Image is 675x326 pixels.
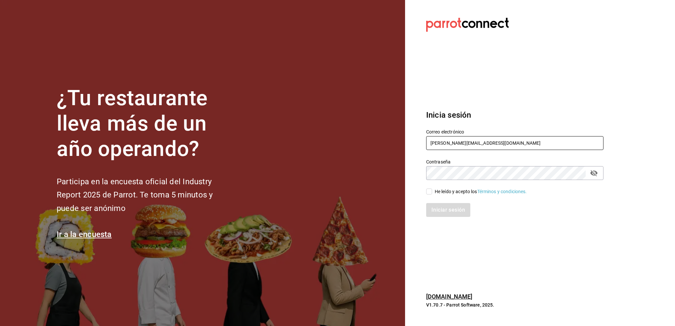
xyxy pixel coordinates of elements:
a: [DOMAIN_NAME] [426,293,473,300]
h2: Participa en la encuesta oficial del Industry Report 2025 de Parrot. Te toma 5 minutos y puede se... [57,175,235,215]
p: V1.70.7 - Parrot Software, 2025. [426,302,603,308]
input: Ingresa tu correo electrónico [426,136,603,150]
label: Correo electrónico [426,130,603,134]
h3: Inicia sesión [426,109,603,121]
label: Contraseña [426,160,603,164]
button: passwordField [588,167,600,179]
a: Ir a la encuesta [57,230,112,239]
div: He leído y acepto los [435,188,527,195]
h1: ¿Tu restaurante lleva más de un año operando? [57,86,235,162]
a: Términos y condiciones. [477,189,527,194]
